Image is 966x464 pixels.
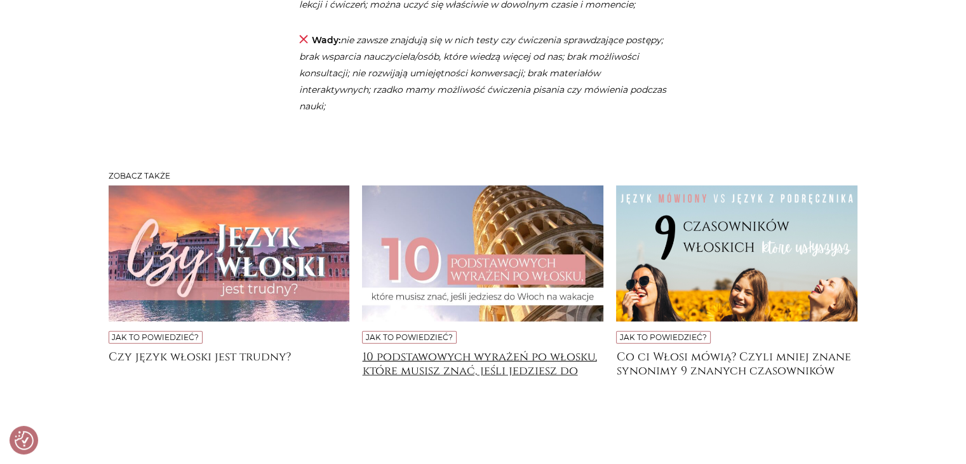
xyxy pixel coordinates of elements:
a: Co ci Włosi mówią? Czyli mniej znane synonimy 9 znanych czasowników [616,350,857,376]
button: Preferencje co do zgód [15,431,34,450]
a: Jak to powiedzieć? [112,332,199,342]
a: 10 podstawowych wyrażeń po włosku, które musisz znać, jeśli jedziesz do [GEOGRAPHIC_DATA] na wakacje [362,350,603,376]
strong: Wady: [311,34,340,46]
a: Jak to powiedzieć? [366,332,453,342]
img: ❌ [299,35,308,44]
a: Czy język włoski jest trudny? [109,350,350,376]
h3: Zobacz także [109,172,858,181]
em: nie zawsze znajdują się w nich testy czy ćwiczenia sprawdzające postępy; brak wsparcia nauczyciel... [299,34,666,112]
a: Jak to powiedzieć? [620,332,707,342]
img: Revisit consent button [15,431,34,450]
